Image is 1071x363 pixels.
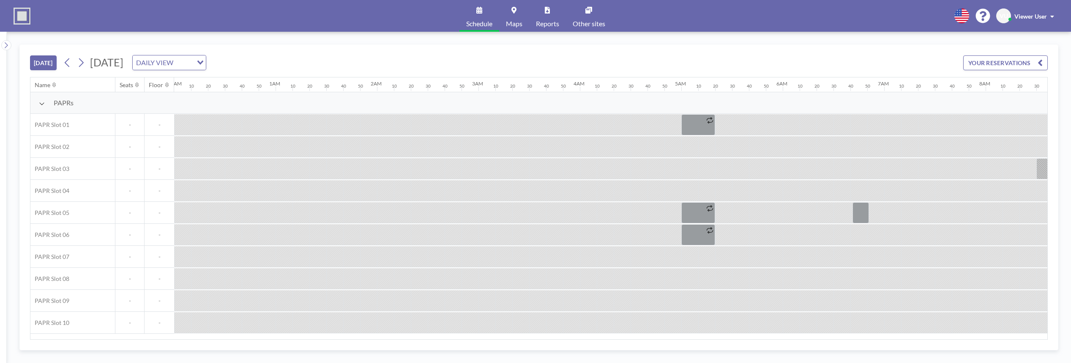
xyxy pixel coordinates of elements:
[115,297,144,305] span: -
[120,81,133,89] div: Seats
[933,83,938,89] div: 30
[967,83,972,89] div: 50
[865,83,870,89] div: 50
[30,253,69,261] span: PAPR Slot 07
[544,83,549,89] div: 40
[168,80,182,87] div: 12AM
[145,187,174,195] span: -
[115,253,144,261] span: -
[115,319,144,327] span: -
[14,8,30,25] img: organization-logo
[628,83,634,89] div: 30
[30,275,69,283] span: PAPR Slot 08
[145,319,174,327] span: -
[149,81,163,89] div: Floor
[1014,13,1047,20] span: Viewer User
[269,80,280,87] div: 1AM
[536,20,559,27] span: Reports
[324,83,329,89] div: 30
[115,165,144,173] span: -
[341,83,346,89] div: 40
[115,209,144,217] span: -
[527,83,532,89] div: 30
[145,143,174,151] span: -
[899,83,904,89] div: 10
[290,83,295,89] div: 10
[1034,83,1039,89] div: 30
[145,165,174,173] span: -
[764,83,769,89] div: 50
[612,83,617,89] div: 20
[115,187,144,195] span: -
[831,83,836,89] div: 30
[573,20,605,27] span: Other sites
[30,209,69,217] span: PAPR Slot 05
[493,83,498,89] div: 10
[115,275,144,283] span: -
[145,209,174,217] span: -
[240,83,245,89] div: 40
[392,83,397,89] div: 10
[409,83,414,89] div: 20
[30,143,69,151] span: PAPR Slot 02
[145,231,174,239] span: -
[1000,83,1005,89] div: 10
[358,83,363,89] div: 50
[30,187,69,195] span: PAPR Slot 04
[30,297,69,305] span: PAPR Slot 09
[662,83,667,89] div: 50
[595,83,600,89] div: 10
[776,80,787,87] div: 6AM
[90,56,123,69] span: [DATE]
[134,57,175,68] span: DAILY VIEW
[176,57,192,68] input: Search for option
[145,297,174,305] span: -
[510,83,515,89] div: 20
[916,83,921,89] div: 20
[459,83,464,89] div: 50
[30,319,69,327] span: PAPR Slot 10
[963,55,1048,70] button: YOUR RESERVATIONS
[115,143,144,151] span: -
[472,80,483,87] div: 3AM
[713,83,718,89] div: 20
[30,55,57,70] button: [DATE]
[798,83,803,89] div: 10
[426,83,431,89] div: 30
[814,83,820,89] div: 20
[54,99,74,107] span: PAPRs
[506,20,522,27] span: Maps
[30,165,69,173] span: PAPR Slot 03
[848,83,853,89] div: 40
[574,80,585,87] div: 4AM
[1000,12,1008,20] span: VU
[145,121,174,129] span: -
[371,80,382,87] div: 2AM
[747,83,752,89] div: 40
[257,83,262,89] div: 50
[133,55,206,70] div: Search for option
[950,83,955,89] div: 40
[206,83,211,89] div: 20
[979,80,990,87] div: 8AM
[730,83,735,89] div: 30
[1017,83,1022,89] div: 20
[115,121,144,129] span: -
[223,83,228,89] div: 30
[115,231,144,239] span: -
[189,83,194,89] div: 10
[443,83,448,89] div: 40
[145,253,174,261] span: -
[35,81,50,89] div: Name
[307,83,312,89] div: 20
[696,83,701,89] div: 10
[878,80,889,87] div: 7AM
[30,121,69,129] span: PAPR Slot 01
[561,83,566,89] div: 50
[466,20,492,27] span: Schedule
[645,83,650,89] div: 40
[30,231,69,239] span: PAPR Slot 06
[145,275,174,283] span: -
[675,80,686,87] div: 5AM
